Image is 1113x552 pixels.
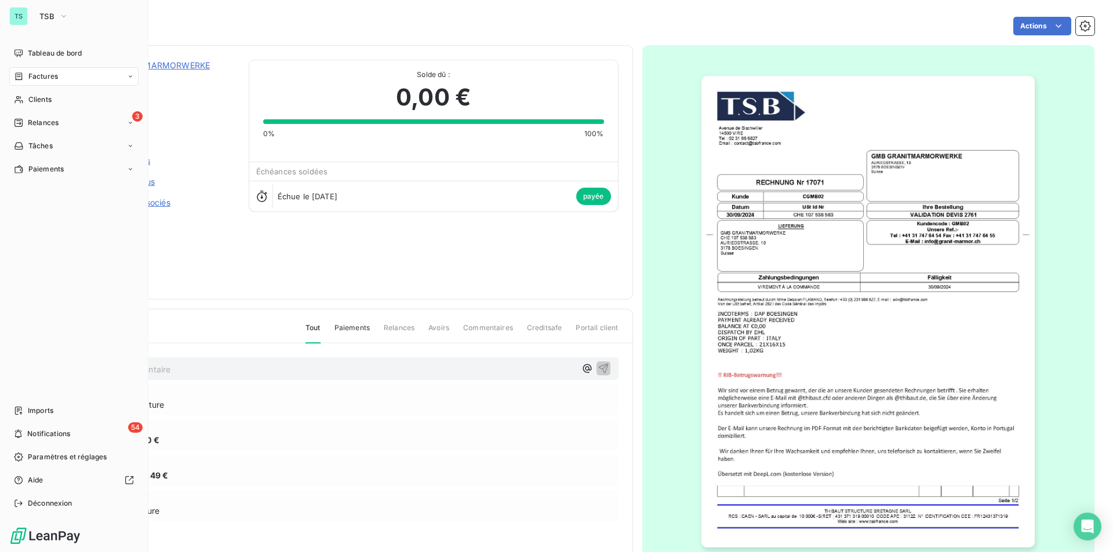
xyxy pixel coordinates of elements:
span: 0,00 € [396,80,471,115]
span: Déconnexion [28,498,72,509]
span: 3 [132,111,143,122]
span: Commentaires [463,323,513,342]
a: Tableau de bord [9,44,139,63]
a: GMB GRANITMARMORWERKE [91,60,210,70]
span: Paiements [334,323,370,342]
span: Relances [28,118,59,128]
span: Clients [28,94,52,105]
span: Imports [28,405,53,416]
a: Aide [9,471,139,489]
span: 314,49 € [133,469,168,481]
span: Factures [28,71,58,82]
span: Creditsafe [527,323,562,342]
span: Paramètres et réglages [28,452,107,462]
button: Actions [1013,17,1071,35]
span: 0% [263,129,275,139]
span: payée [576,188,611,205]
span: Paiements [28,164,64,174]
img: invoice_thumbnail [701,76,1035,547]
a: Tâches [9,137,139,155]
a: Imports [9,401,139,420]
span: 54 [128,422,143,433]
div: TS [9,7,28,25]
div: Open Intercom Messenger [1074,513,1101,540]
a: Paiements [9,160,139,178]
a: 3Relances [9,114,139,132]
span: Notifications [27,429,70,439]
span: Solde dû : [263,70,604,80]
img: Logo LeanPay [9,527,81,545]
span: 100% [584,129,604,139]
span: Relances [384,323,414,342]
span: Aide [28,475,43,485]
a: Clients [9,90,139,109]
span: TSB [39,12,54,21]
span: Échue le [DATE] [278,192,337,201]
span: CGMB02 [91,74,235,83]
a: Paramètres et réglages [9,448,139,466]
span: Tableau de bord [28,48,82,59]
span: Tout [305,323,321,343]
span: 5,00 € [133,434,159,446]
a: Factures [9,67,139,86]
span: Avoirs [428,323,449,342]
span: Portail client [576,323,618,342]
span: Échéances soldées [256,167,328,176]
span: Tâches [28,141,53,151]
